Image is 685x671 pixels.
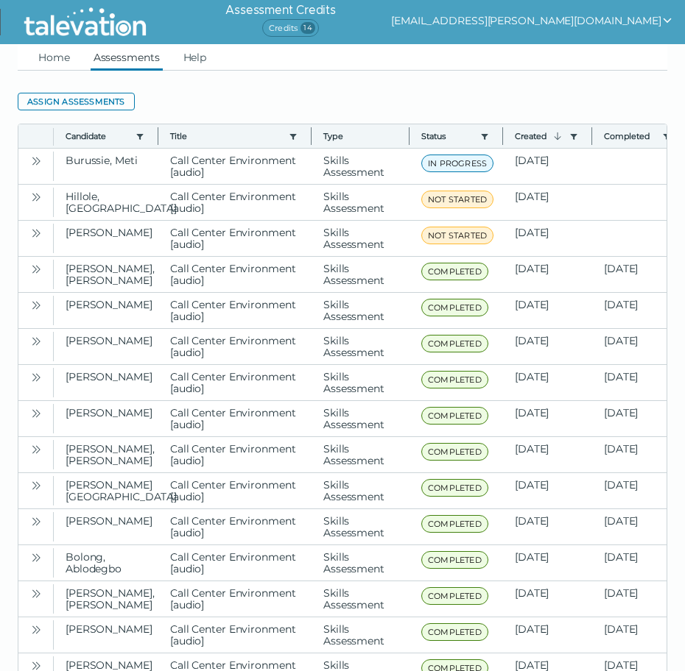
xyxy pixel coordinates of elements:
img: Talevation_Logo_Transparent_white.png [18,4,152,40]
clr-dg-cell: [DATE] [592,293,684,328]
button: Open [27,584,45,602]
clr-dg-cell: Bolong, Ablodegbo [54,545,158,581]
clr-dg-cell: Skills Assessment [312,581,410,617]
button: Assign assessments [18,93,135,110]
clr-dg-cell: [DATE] [503,473,592,508]
a: Assessments [91,44,163,71]
clr-dg-cell: [DATE] [592,473,684,508]
clr-dg-cell: [DATE] [503,365,592,400]
span: IN PROGRESS [421,155,493,172]
clr-dg-cell: Skills Assessment [312,401,410,436]
clr-dg-cell: Skills Assessment [312,365,410,400]
button: Open [27,224,45,241]
button: Column resize handle [587,120,597,152]
cds-icon: Open [30,335,42,347]
button: Open [27,548,45,566]
clr-dg-cell: Call Center Environment [audio] [158,545,312,581]
span: COMPLETED [421,515,488,533]
clr-dg-cell: Call Center Environment [audio] [158,221,312,256]
span: COMPLETED [421,587,488,605]
button: Column resize handle [498,120,507,152]
span: NOT STARTED [421,227,493,244]
clr-dg-cell: [PERSON_NAME], [PERSON_NAME] [54,257,158,292]
button: Open [27,476,45,494]
clr-dg-cell: Skills Assessment [312,149,410,184]
clr-dg-cell: [DATE] [503,257,592,292]
button: Column resize handle [306,120,316,152]
clr-dg-cell: Call Center Environment [audio] [158,185,312,220]
clr-dg-cell: [DATE] [592,401,684,436]
clr-dg-cell: [DATE] [503,329,592,364]
clr-dg-cell: Call Center Environment [audio] [158,149,312,184]
cds-icon: Open [30,444,42,455]
button: Open [27,620,45,638]
button: Open [27,512,45,530]
button: Open [27,152,45,169]
button: Completed [604,130,656,142]
cds-icon: Open [30,372,42,383]
cds-icon: Open [30,191,42,203]
clr-dg-cell: [PERSON_NAME], [PERSON_NAME] [54,581,158,617]
cds-icon: Open [30,408,42,419]
clr-dg-cell: Skills Assessment [312,545,410,581]
clr-dg-cell: [DATE] [503,221,592,256]
clr-dg-cell: [PERSON_NAME] [54,365,158,400]
button: Created [515,130,563,142]
clr-dg-cell: [DATE] [503,617,592,653]
clr-dg-cell: Call Center Environment [audio] [158,365,312,400]
h6: Assessment Credits [225,1,335,19]
clr-dg-cell: [DATE] [592,257,684,292]
clr-dg-cell: Call Center Environment [audio] [158,617,312,653]
span: 14 [301,22,315,34]
cds-icon: Open [30,480,42,491]
span: COMPLETED [421,299,488,316]
clr-dg-cell: Call Center Environment [audio] [158,473,312,508]
cds-icon: Open [30,263,42,275]
clr-dg-cell: Call Center Environment [audio] [158,437,312,472]
button: Title [170,130,283,142]
cds-icon: Open [30,624,42,636]
clr-dg-cell: Call Center Environment [audio] [158,401,312,436]
clr-dg-cell: Skills Assessment [312,329,410,364]
clr-dg-cell: Skills Assessment [312,509,410,544]
button: Candidate [66,130,130,142]
clr-dg-cell: [DATE] [503,509,592,544]
button: Column resize handle [404,120,414,152]
clr-dg-cell: Skills Assessment [312,617,410,653]
clr-dg-cell: Call Center Environment [audio] [158,293,312,328]
button: Open [27,368,45,386]
span: COMPLETED [421,335,488,352]
clr-dg-cell: Skills Assessment [312,257,410,292]
cds-icon: Open [30,552,42,564]
clr-dg-cell: Skills Assessment [312,473,410,508]
cds-icon: Open [30,299,42,311]
span: COMPLETED [421,443,488,461]
span: COMPLETED [421,263,488,280]
clr-dg-cell: [DATE] [592,545,684,581]
cds-icon: Open [30,588,42,600]
clr-dg-cell: Burussie, Meti [54,149,158,184]
clr-dg-cell: Call Center Environment [audio] [158,329,312,364]
clr-dg-cell: Skills Assessment [312,221,410,256]
clr-dg-cell: Hillole, [GEOGRAPHIC_DATA] [54,185,158,220]
button: Open [27,440,45,458]
clr-dg-cell: [DATE] [503,437,592,472]
span: COMPLETED [421,623,488,641]
a: Help [180,44,210,71]
clr-dg-cell: [PERSON_NAME] [54,329,158,364]
button: Open [27,260,45,277]
clr-dg-cell: [DATE] [503,401,592,436]
span: Credits [262,19,319,37]
button: Open [27,188,45,205]
clr-dg-cell: [PERSON_NAME] [54,617,158,653]
clr-dg-cell: [DATE] [592,437,684,472]
button: Open [27,404,45,422]
button: Open [27,332,45,349]
cds-icon: Open [30,516,42,528]
clr-dg-cell: [PERSON_NAME][GEOGRAPHIC_DATA] [54,473,158,508]
clr-dg-cell: Call Center Environment [audio] [158,581,312,617]
button: Column resize handle [153,120,163,152]
span: COMPLETED [421,371,488,388]
clr-dg-cell: [DATE] [592,581,684,617]
clr-dg-cell: [DATE] [503,293,592,328]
